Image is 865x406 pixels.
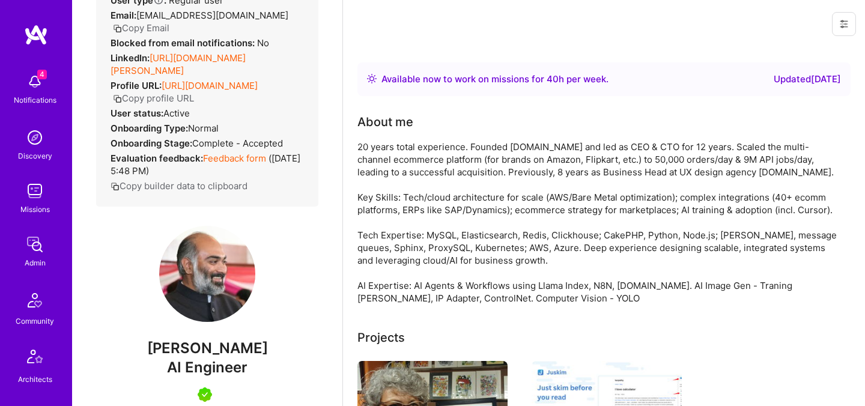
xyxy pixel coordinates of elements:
strong: Email: [111,10,136,21]
a: [URL][DOMAIN_NAME][PERSON_NAME] [111,52,246,76]
strong: Blocked from email notifications: [111,37,257,49]
span: Complete - Accepted [192,138,283,149]
img: bell [23,70,47,94]
div: Notifications [14,94,56,106]
div: Projects [357,329,405,347]
div: About me [357,113,413,131]
div: No [111,37,269,49]
strong: Evaluation feedback: [111,153,203,164]
div: Discovery [18,150,52,162]
span: AI Engineer [167,359,247,376]
strong: User status: [111,108,163,119]
i: icon Copy [113,94,122,103]
span: 40 [547,73,559,85]
div: ( [DATE] 5:48 PM ) [111,152,304,177]
img: Community [20,286,49,315]
span: 4 [37,70,47,79]
strong: Profile URL: [111,80,162,91]
div: Community [16,315,54,327]
span: [EMAIL_ADDRESS][DOMAIN_NAME] [136,10,288,21]
img: A.Teamer in Residence [198,387,212,402]
strong: LinkedIn: [111,52,150,64]
div: Updated [DATE] [774,72,841,86]
span: normal [188,123,219,134]
img: logo [24,24,48,46]
strong: Onboarding Type: [111,123,188,134]
a: Feedback form [203,153,266,164]
a: [URL][DOMAIN_NAME] [162,80,258,91]
div: Architects [18,373,52,386]
i: icon Copy [111,182,120,191]
img: teamwork [23,179,47,203]
strong: Onboarding Stage: [111,138,192,149]
img: User Avatar [159,226,255,322]
button: Copy Email [113,22,169,34]
span: [PERSON_NAME] [96,339,318,357]
div: 20 years total experience. Founded [DOMAIN_NAME] and led as CEO & CTO for 12 years. Scaled the mu... [357,141,838,304]
img: Availability [367,74,377,83]
button: Copy profile URL [113,92,194,105]
img: admin teamwork [23,232,47,256]
div: Available now to work on missions for h per week . [381,72,609,86]
img: Architects [20,344,49,373]
span: Active [163,108,190,119]
button: Copy builder data to clipboard [111,180,247,192]
i: icon Copy [113,24,122,33]
div: Missions [20,203,50,216]
div: Admin [25,256,46,269]
img: discovery [23,126,47,150]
